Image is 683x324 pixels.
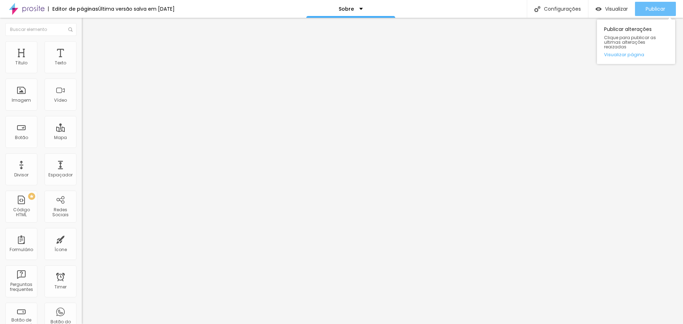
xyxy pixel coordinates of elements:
input: Buscar elemento [5,23,76,36]
button: Publicar [635,2,676,16]
div: Ícone [54,247,67,252]
div: Última versão salva em [DATE] [98,6,175,11]
div: Título [15,60,27,65]
div: Texto [55,60,66,65]
div: Publicar alterações [597,20,675,64]
div: Timer [54,285,67,290]
iframe: Editor [82,18,683,324]
div: Editor de páginas [48,6,98,11]
a: Visualizar página [604,52,668,57]
div: Código HTML [7,207,35,218]
div: Divisor [14,172,28,177]
div: Espaçador [48,172,73,177]
div: Imagem [12,98,31,103]
div: Redes Sociais [46,207,74,218]
div: Mapa [54,135,67,140]
div: Vídeo [54,98,67,103]
div: Botão [15,135,28,140]
div: Formulário [10,247,33,252]
span: Visualizar [605,6,628,12]
img: Icone [534,6,540,12]
span: Publicar [646,6,665,12]
p: Sobre [339,6,354,11]
img: Icone [68,27,73,32]
img: view-1.svg [595,6,602,12]
button: Visualizar [588,2,635,16]
div: Perguntas frequentes [7,282,35,292]
span: Clique para publicar as ultimas alterações reaizadas [604,35,668,49]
